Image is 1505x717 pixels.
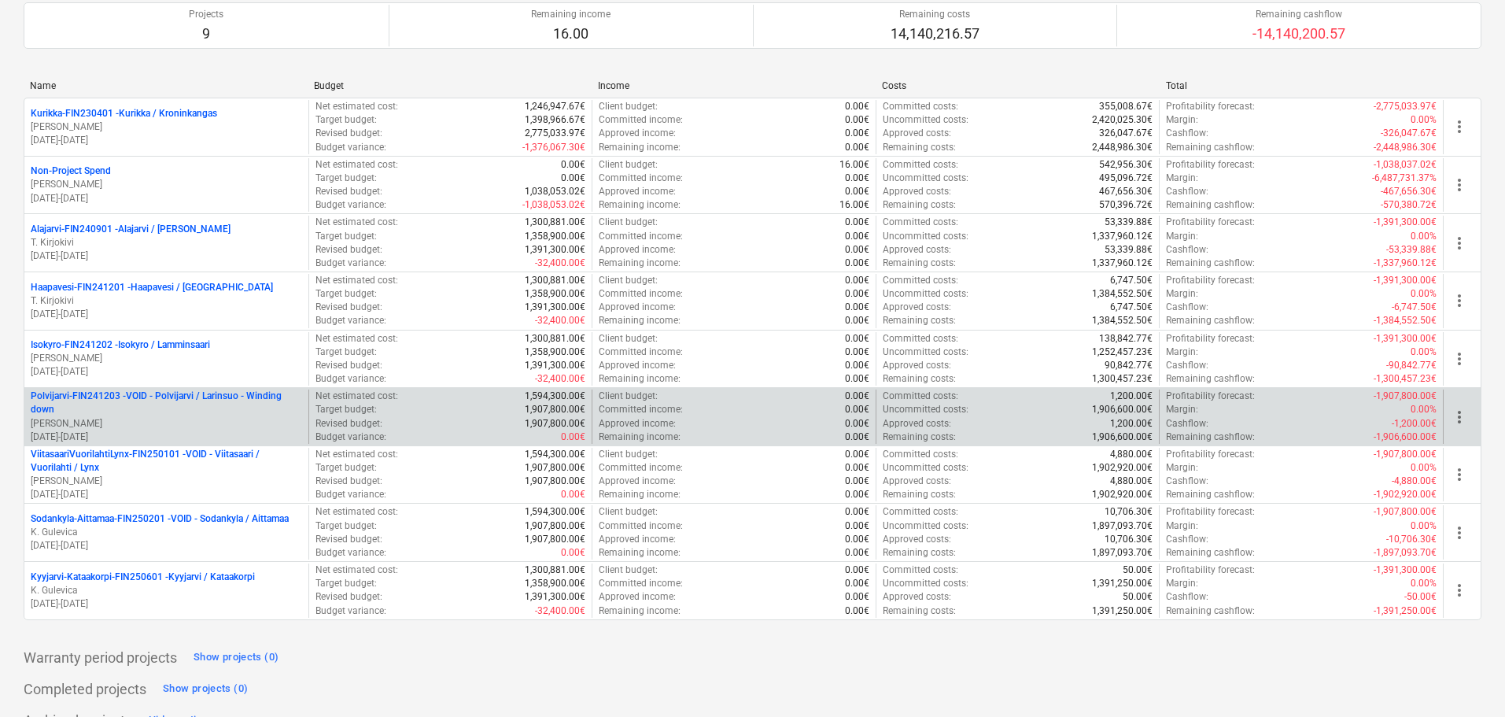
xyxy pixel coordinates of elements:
div: Kurikka-FIN230401 -Kurikka / Kroninkangas[PERSON_NAME][DATE]-[DATE] [31,107,302,147]
iframe: Chat Widget [1426,641,1505,717]
p: Revised budget : [315,301,382,314]
p: 2,775,033.97€ [525,127,585,140]
button: Show projects (0) [159,677,252,702]
p: 1,391,300.00€ [525,301,585,314]
p: 16.00 [531,24,610,43]
div: Non-Project Spend[PERSON_NAME][DATE]-[DATE] [31,164,302,205]
p: -4,880.00€ [1392,475,1437,488]
p: 1,358,900.00€ [525,287,585,301]
p: -1,907,800.00€ [1374,505,1437,519]
p: -53,339.88€ [1386,243,1437,257]
p: 1,337,960.12€ [1092,230,1153,243]
p: -1,300,457.23€ [1374,372,1437,386]
p: 1,594,300.00€ [525,448,585,461]
p: Net estimated cost : [315,390,398,403]
p: 570,396.72€ [1099,198,1153,212]
p: -14,140,200.57 [1252,24,1345,43]
p: 4,880.00€ [1110,475,1153,488]
p: -1,906,600.00€ [1374,431,1437,444]
p: 0.00€ [845,172,869,185]
p: Committed costs : [883,274,958,287]
p: Net estimated cost : [315,448,398,461]
p: Profitability forecast : [1166,216,1255,229]
p: Remaining income : [599,141,681,154]
p: 6,747.50€ [1110,301,1153,314]
span: more_vert [1450,234,1469,253]
p: 1,906,600.00€ [1092,403,1153,416]
p: 1,907,800.00€ [525,519,585,533]
p: 0.00€ [845,488,869,501]
p: 10,706.30€ [1105,505,1153,519]
p: Uncommitted costs : [883,346,968,359]
p: 1,252,457.23€ [1092,346,1153,359]
p: 467,656.30€ [1099,185,1153,198]
p: [DATE] - [DATE] [31,134,302,147]
p: Revised budget : [315,243,382,257]
p: Client budget : [599,390,658,403]
div: Polvijarvi-FIN241203 -VOID - Polvijarvi / Larinsuo - Winding down[PERSON_NAME][DATE]-[DATE] [31,390,302,444]
p: Remaining income : [599,198,681,212]
p: Profitability forecast : [1166,505,1255,519]
p: Approved costs : [883,301,951,314]
p: 1,594,300.00€ [525,390,585,403]
p: Target budget : [315,172,377,185]
p: Polvijarvi-FIN241203 - VOID - Polvijarvi / Larinsuo - Winding down [31,390,302,416]
p: Remaining income : [599,431,681,444]
p: 1,902,920.00€ [1092,461,1153,475]
div: Show projects (0) [194,649,278,667]
div: Budget [314,80,585,91]
p: 16.00€ [839,198,869,212]
p: Target budget : [315,519,377,533]
p: 1,300,881.00€ [525,216,585,229]
p: Client budget : [599,505,658,519]
p: 9 [189,24,223,43]
div: Costs [882,80,1153,91]
p: 2,448,986.30€ [1092,141,1153,154]
p: 326,047.67€ [1099,127,1153,140]
p: Remaining cashflow : [1166,257,1255,270]
p: T. Kirjokivi [31,294,302,308]
p: 0.00€ [845,243,869,257]
div: Name [30,80,301,91]
p: 1,358,900.00€ [525,346,585,359]
p: Profitability forecast : [1166,100,1255,113]
p: Margin : [1166,172,1198,185]
p: Committed income : [599,461,683,475]
p: 1,907,800.00€ [525,475,585,488]
p: Net estimated cost : [315,332,398,346]
p: [DATE] - [DATE] [31,431,302,444]
p: 1,907,800.00€ [525,403,585,416]
p: Approved costs : [883,475,951,488]
p: T. Kirjokivi [31,236,302,249]
p: 0.00€ [845,403,869,416]
p: 0.00€ [845,274,869,287]
p: Non-Project Spend [31,164,111,178]
p: 0.00% [1411,287,1437,301]
p: Alajarvi-FIN240901 - Alajarvi / [PERSON_NAME] [31,223,231,236]
p: 1,907,800.00€ [525,417,585,431]
p: 0.00€ [561,172,585,185]
p: 0.00% [1411,346,1437,359]
p: Target budget : [315,461,377,475]
p: Committed income : [599,287,683,301]
span: more_vert [1450,117,1469,136]
p: Remaining costs : [883,372,956,386]
p: 1,358,900.00€ [525,230,585,243]
p: Committed costs : [883,505,958,519]
p: 0.00€ [845,359,869,372]
p: -6,747.50€ [1392,301,1437,314]
p: [PERSON_NAME] [31,352,302,365]
p: 0.00% [1411,403,1437,416]
p: -1,038,053.02€ [522,198,585,212]
p: 0.00€ [845,113,869,127]
p: 0.00€ [845,216,869,229]
p: Remaining cashflow : [1166,314,1255,327]
p: [PERSON_NAME] [31,178,302,191]
p: 0.00€ [561,431,585,444]
p: 0.00€ [845,185,869,198]
p: Budget variance : [315,372,386,386]
p: Uncommitted costs : [883,172,968,185]
p: Client budget : [599,158,658,172]
p: 1,398,966.67€ [525,113,585,127]
p: Approved income : [599,475,676,488]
